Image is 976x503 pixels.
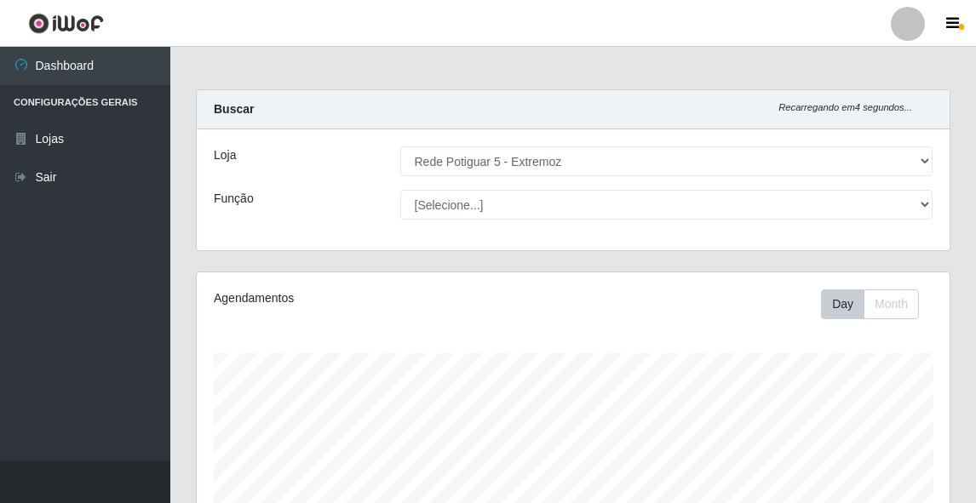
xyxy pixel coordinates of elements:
[864,289,919,319] button: Month
[778,102,912,112] i: Recarregando em 4 segundos...
[821,289,933,319] div: Toolbar with button groups
[28,13,104,34] img: CoreUI Logo
[821,289,919,319] div: First group
[214,102,254,116] strong: Buscar
[821,289,864,319] button: Day
[214,146,236,164] label: Loja
[214,289,498,307] div: Agendamentos
[214,190,254,208] label: Função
